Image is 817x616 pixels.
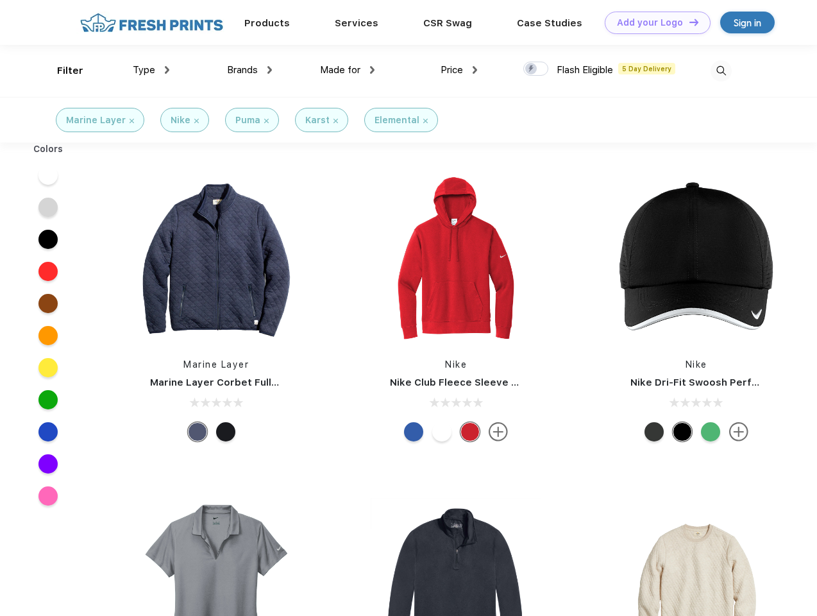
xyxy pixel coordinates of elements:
div: Nike [171,114,190,127]
img: DT [689,19,698,26]
img: func=resize&h=266 [611,175,782,345]
img: more.svg [489,422,508,441]
img: dropdown.png [370,66,375,74]
div: Sign in [734,15,761,30]
div: Navy [188,422,207,441]
img: func=resize&h=266 [131,175,301,345]
a: CSR Swag [423,17,472,29]
img: dropdown.png [473,66,477,74]
a: Services [335,17,378,29]
div: Anthracite [644,422,664,441]
a: Products [244,17,290,29]
span: Type [133,64,155,76]
a: Nike [686,359,707,370]
div: Elemental [375,114,419,127]
img: desktop_search.svg [711,60,732,81]
div: Lucky Green [701,422,720,441]
img: fo%20logo%202.webp [76,12,227,34]
a: Marine Layer Corbet Full-Zip Jacket [150,377,328,388]
div: Add your Logo [617,17,683,28]
div: Black [673,422,692,441]
img: filter_cancel.svg [130,119,134,123]
div: White [432,422,451,441]
img: dropdown.png [267,66,272,74]
img: func=resize&h=266 [371,175,541,345]
a: Marine Layer [183,359,249,370]
a: Nike Club Fleece Sleeve Swoosh Pullover Hoodie [390,377,630,388]
span: 5 Day Delivery [618,63,675,74]
img: dropdown.png [165,66,169,74]
img: filter_cancel.svg [333,119,338,123]
span: Flash Eligible [557,64,613,76]
div: Filter [57,64,83,78]
span: Price [441,64,463,76]
a: Nike [445,359,467,370]
div: Colors [24,142,73,156]
img: filter_cancel.svg [423,119,428,123]
div: Black [216,422,235,441]
div: Karst [305,114,330,127]
img: more.svg [729,422,748,441]
a: Sign in [720,12,775,33]
span: Brands [227,64,258,76]
div: University Red [460,422,480,441]
div: Marine Layer [66,114,126,127]
div: Game Royal [404,422,423,441]
img: filter_cancel.svg [194,119,199,123]
div: Puma [235,114,260,127]
a: Nike Dri-Fit Swoosh Perforated Cap [630,377,807,388]
span: Made for [320,64,360,76]
img: filter_cancel.svg [264,119,269,123]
